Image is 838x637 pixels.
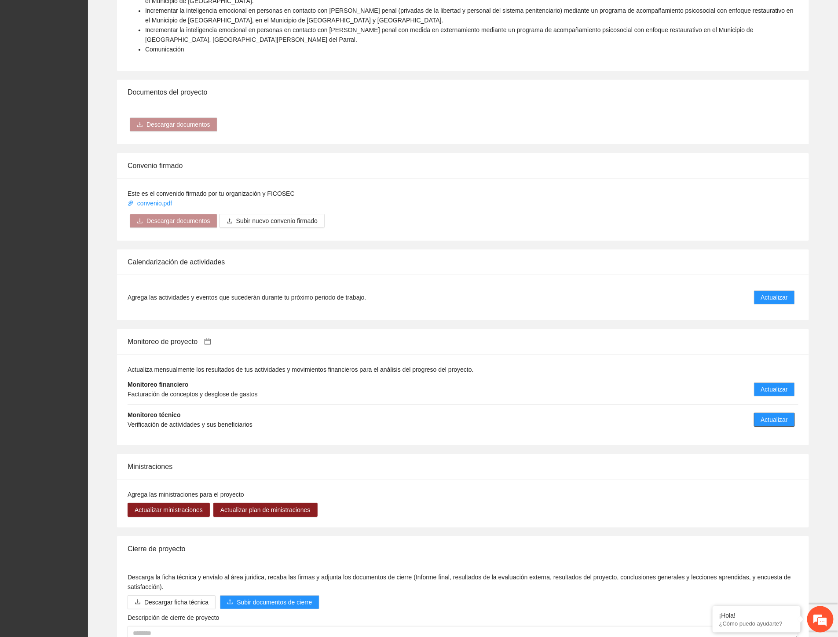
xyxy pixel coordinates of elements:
[128,329,798,354] div: Monitoreo de proyecto
[128,503,210,517] button: Actualizar ministraciones
[128,491,244,498] span: Agrega las ministraciones para el proyecto
[128,506,210,513] a: Actualizar ministraciones
[236,216,318,226] span: Subir nuevo convenio firmado
[128,599,216,606] a: downloadDescargar ficha técnica
[220,217,325,224] span: uploadSubir nuevo convenio firmado
[128,153,798,178] div: Convenio firmado
[130,117,217,132] button: downloadDescargar documentos
[204,338,211,345] span: calendar
[220,599,319,606] span: uploadSubir documentos de cierre
[145,26,754,43] span: Incrementar la inteligencia emocional en personas en contacto con [PERSON_NAME] penal con medida ...
[128,613,220,622] label: Descripción de cierre de proyecto
[128,454,798,479] div: Ministraciones
[135,599,141,606] span: download
[128,574,791,590] span: Descarga la ficha técnica y envíalo al área juridica, recaba las firmas y adjunta los documentos ...
[46,45,148,56] div: Chatee con nosotros ahora
[144,597,209,607] span: Descargar ficha técnica
[145,46,184,53] span: Comunicación
[128,421,252,428] span: Verificación de actividades y sus beneficiarios
[51,117,121,206] span: Estamos en línea.
[145,7,794,24] span: Incrementar la inteligencia emocional en personas en contacto con [PERSON_NAME] penal (privadas d...
[754,382,795,396] button: Actualizar
[137,218,143,225] span: download
[128,293,366,302] span: Agrega las actividades y eventos que sucederán durante tu próximo periodo de trabajo.
[128,190,295,197] span: Este es el convenido firmado por tu organización y FICOSEC
[761,293,788,302] span: Actualizar
[4,240,168,271] textarea: Escriba su mensaje y pulse “Intro”
[144,4,165,26] div: Minimizar ventana de chat en vivo
[761,384,788,394] span: Actualizar
[227,218,233,225] span: upload
[719,612,794,619] div: ¡Hola!
[213,503,318,517] button: Actualizar plan de ministraciones
[128,536,798,561] div: Cierre de proyecto
[198,338,211,345] a: calendar
[128,200,134,206] span: paper-clip
[128,411,181,418] strong: Monitoreo técnico
[128,381,188,388] strong: Monitoreo financiero
[135,505,203,515] span: Actualizar ministraciones
[146,120,210,129] span: Descargar documentos
[761,415,788,425] span: Actualizar
[130,214,217,228] button: downloadDescargar documentos
[128,366,474,373] span: Actualiza mensualmente los resultados de tus actividades y movimientos financieros para el anális...
[128,200,174,207] a: convenio.pdf
[213,506,318,513] a: Actualizar plan de ministraciones
[137,121,143,128] span: download
[128,391,258,398] span: Facturación de conceptos y desglose de gastos
[220,595,319,609] button: uploadSubir documentos de cierre
[220,214,325,228] button: uploadSubir nuevo convenio firmado
[128,80,798,105] div: Documentos del proyecto
[128,595,216,609] button: downloadDescargar ficha técnica
[146,216,210,226] span: Descargar documentos
[754,290,795,304] button: Actualizar
[128,249,798,275] div: Calendarización de actividades
[220,505,311,515] span: Actualizar plan de ministraciones
[719,620,794,627] p: ¿Cómo puedo ayudarte?
[754,413,795,427] button: Actualizar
